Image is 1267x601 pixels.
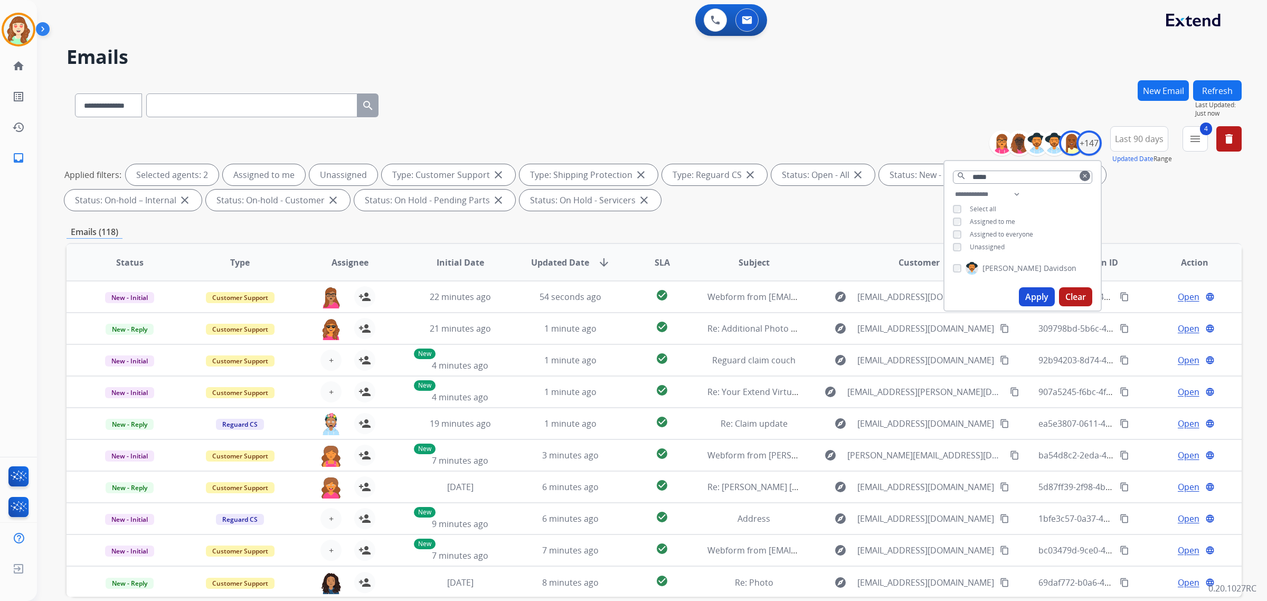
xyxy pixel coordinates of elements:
span: 1 minute ago [544,418,597,429]
span: Re: Your Extend Virtual Card [707,386,820,398]
mat-icon: content_copy [1120,578,1129,587]
span: 7 minutes ago [542,544,599,556]
span: 3 minutes ago [542,449,599,461]
p: New [414,380,436,391]
mat-icon: check_circle [656,384,668,397]
button: Last 90 days [1110,126,1168,152]
mat-icon: close [492,194,505,206]
span: 907a5245-f6bc-4f8a-8ebc-d1e0112e19a9 [1038,386,1197,398]
mat-icon: language [1205,387,1215,397]
mat-icon: content_copy [1120,482,1129,492]
button: + [320,540,342,561]
mat-icon: explore [834,417,847,430]
mat-icon: check_circle [656,416,668,428]
span: Updated Date [531,256,589,269]
span: Customer Support [206,546,275,557]
span: 6 minutes ago [542,513,599,524]
span: 4 minutes ago [432,360,488,371]
span: New - Initial [105,450,154,462]
mat-icon: person_add [358,512,371,525]
div: Status: On-hold - Customer [206,190,350,211]
mat-icon: content_copy [1010,450,1019,460]
mat-icon: list_alt [12,90,25,103]
button: + [320,350,342,371]
mat-icon: person_add [358,354,371,367]
mat-icon: language [1205,482,1215,492]
mat-icon: menu [1189,133,1202,145]
mat-icon: close [852,168,864,181]
h2: Emails [67,46,1242,68]
span: Open [1178,386,1199,398]
mat-icon: content_copy [1120,514,1129,523]
mat-icon: person_add [358,417,371,430]
mat-icon: content_copy [1000,546,1009,555]
span: 7 minutes ago [432,550,488,561]
span: 8 minutes ago [542,577,599,588]
div: Type: Shipping Protection [519,164,658,185]
img: agent-avatar [320,445,342,467]
span: Davidson [1044,263,1076,274]
button: New Email [1138,80,1189,101]
span: 19 minutes ago [430,418,491,429]
mat-icon: check_circle [656,321,668,333]
span: 54 seconds ago [540,291,601,303]
span: [EMAIL_ADDRESS][DOMAIN_NAME] [857,354,994,367]
mat-icon: content_copy [1120,292,1129,302]
span: Webform from [PERSON_NAME][EMAIL_ADDRESS][DOMAIN_NAME] on [DATE] [707,449,1012,461]
div: Assigned to me [223,164,305,185]
span: Assignee [332,256,368,269]
mat-icon: check_circle [656,511,668,523]
mat-icon: language [1205,514,1215,523]
span: [EMAIL_ADDRESS][DOMAIN_NAME] [857,576,994,589]
mat-icon: person_add [358,544,371,557]
span: Re: [PERSON_NAME] [DEMOGRAPHIC_DATA] neopolitan opal necklace set in 14k strawberry gold- needing... [707,481,1198,493]
mat-icon: check_circle [656,447,668,460]
mat-icon: explore [834,576,847,589]
mat-icon: language [1205,450,1215,460]
div: Status: New - Initial [879,164,990,185]
span: SLA [655,256,670,269]
span: New - Reply [106,482,154,493]
span: Webform from [EMAIL_ADDRESS][DOMAIN_NAME] on [DATE] [707,544,947,556]
button: + [320,381,342,402]
span: + [329,354,334,367]
mat-icon: close [327,194,339,206]
div: +147 [1076,130,1102,156]
mat-icon: clear [1082,173,1088,179]
span: Re: Additional Photo Needed [707,323,822,334]
span: Open [1178,417,1199,430]
mat-icon: close [744,168,757,181]
mat-icon: content_copy [1120,324,1129,333]
mat-icon: check_circle [656,542,668,555]
mat-icon: check_circle [656,352,668,365]
span: 69daf772-b0a6-42be-aee9-27c552e9ec35 [1038,577,1199,588]
span: Re: Photo [735,577,773,588]
span: [DATE] [447,577,474,588]
div: Selected agents: 2 [126,164,219,185]
span: New - Initial [105,387,154,398]
mat-icon: content_copy [1120,419,1129,428]
mat-icon: explore [834,544,847,557]
mat-icon: language [1205,578,1215,587]
mat-icon: explore [824,449,837,462]
mat-icon: language [1205,355,1215,365]
span: 21 minutes ago [430,323,491,334]
span: Reguard claim couch [712,354,796,366]
span: New - Reply [106,324,154,335]
mat-icon: explore [824,386,837,398]
span: Initial Date [437,256,484,269]
div: Type: Customer Support [382,164,515,185]
mat-icon: close [638,194,650,206]
span: 1bfe3c57-0a37-498f-9107-9ee537dff224 [1038,513,1194,524]
span: 309798bd-5b6c-4fd1-a99e-3436207afb8d [1038,323,1199,334]
span: [EMAIL_ADDRESS][DOMAIN_NAME] [857,417,994,430]
mat-icon: content_copy [1000,514,1009,523]
span: Address [737,513,770,524]
span: Customer Support [206,450,275,462]
span: 7 minutes ago [432,455,488,466]
mat-icon: arrow_downward [598,256,610,269]
mat-icon: language [1205,292,1215,302]
span: + [329,544,334,557]
mat-icon: explore [834,512,847,525]
img: avatar [4,15,33,44]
